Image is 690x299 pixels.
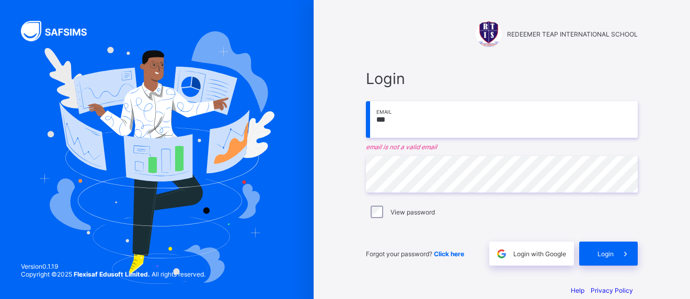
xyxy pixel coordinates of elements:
img: google.396cfc9801f0270233282035f929180a.svg [496,248,508,260]
span: Login with Google [513,250,566,258]
span: REDEEMER TEAP INTERNATIONAL SCHOOL [507,30,638,38]
img: Hero Image [39,31,274,283]
strong: Flexisaf Edusoft Limited. [74,270,150,278]
label: View password [390,208,435,216]
a: Click here [434,250,464,258]
span: Copyright © 2025 All rights reserved. [21,270,205,278]
a: Privacy Policy [591,286,633,294]
span: Login [366,69,638,88]
img: SAFSIMS Logo [21,21,99,41]
em: email is not a valid email [366,143,638,151]
span: Login [597,250,614,258]
span: Version 0.1.19 [21,262,205,270]
span: Forgot your password? [366,250,464,258]
a: Help [571,286,584,294]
